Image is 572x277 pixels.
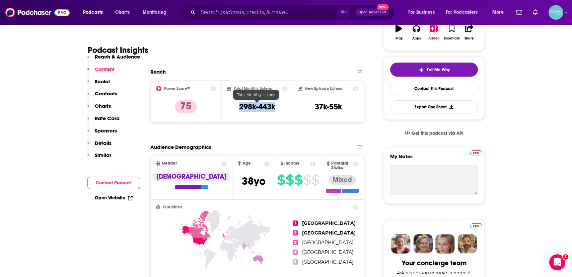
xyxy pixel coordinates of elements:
[138,7,175,18] button: open menu
[143,8,166,17] span: Monitoring
[87,115,120,127] button: Rate Card
[446,8,478,17] span: For Podcasters
[95,127,117,134] p: Sponsors
[162,161,177,166] span: Gender
[470,149,482,156] a: Pro website
[152,172,230,181] div: [DEMOGRAPHIC_DATA]
[358,11,386,14] span: Open Advanced
[87,140,112,152] button: Details
[470,222,482,228] a: Pro website
[293,220,298,226] span: 1
[87,127,117,140] button: Sponsors
[5,6,70,19] img: Podchaser - Follow, Share and Rate Podcasts
[425,20,443,44] button: Added
[464,36,474,40] div: Share
[355,8,389,16] button: Open AdvancedNew
[492,8,504,17] span: More
[88,45,148,55] h1: Podcast Insights
[413,234,433,254] img: Barbara Profile
[329,175,356,185] div: Mixed
[302,240,353,246] span: [GEOGRAPHIC_DATA]
[390,100,478,113] button: Export One-Sheet
[311,175,319,185] span: $
[87,177,140,189] button: Contact Podcast
[427,67,450,73] span: Tell Me Why
[83,8,103,17] span: Podcasts
[87,54,140,66] button: Reach & Audience
[390,63,478,77] button: tell me why sparkleTell Me Why
[95,90,117,97] p: Contacts
[239,102,275,112] h3: 298k-443k
[293,259,298,265] span: 5
[331,161,352,170] span: Parental Status
[549,254,565,270] iframe: Intercom live chat
[242,161,251,166] span: Age
[444,36,459,40] div: Bookmark
[377,4,389,10] span: New
[302,249,353,255] span: [GEOGRAPHIC_DATA]
[397,270,471,275] div: Ask a question or make a request.
[396,36,403,40] div: Play
[95,195,133,201] a: Open Website
[412,130,463,136] span: Get this podcast via API
[87,103,111,115] button: Charts
[460,20,478,44] button: Share
[488,7,512,18] button: open menu
[198,7,338,18] input: Search podcasts, credits, & more...
[441,7,488,18] button: open menu
[302,230,356,236] span: [GEOGRAPHIC_DATA]
[302,220,356,226] span: [GEOGRAPHIC_DATA]
[87,66,115,78] button: Content
[390,82,478,95] a: Contact This Podcast
[164,86,190,91] h2: Power Score™
[95,152,111,158] p: Similar
[95,66,115,72] p: Content
[78,7,112,18] button: open menu
[408,8,435,17] span: For Business
[277,175,285,185] span: $
[95,54,140,60] p: Reach & Audience
[315,102,342,112] h3: 37k-55k
[428,36,440,40] div: Added
[443,20,460,44] button: Bookmark
[294,175,302,185] span: $
[293,250,298,255] span: 4
[111,7,134,18] a: Charts
[338,8,350,17] span: ⌘ K
[391,234,411,254] img: Sydney Profile
[303,175,311,185] span: $
[175,100,197,113] p: 75
[470,223,482,228] img: Podchaser Pro
[470,150,482,156] img: Podchaser Pro
[404,7,443,18] button: open menu
[293,240,298,245] span: 3
[408,20,425,44] button: Apps
[87,78,110,91] button: Social
[549,5,563,20] button: Show profile menu
[95,115,120,121] p: Rate Card
[435,234,455,254] img: Jules Profile
[186,5,401,20] div: Search podcasts, credits, & more...
[95,140,112,146] p: Details
[390,20,408,44] button: Play
[284,161,300,166] span: Income
[163,205,182,209] span: Countries
[242,175,266,188] span: 38 yo
[95,78,110,85] p: Social
[87,152,111,164] button: Similar
[293,230,298,236] span: 2
[150,144,211,150] h2: Audience Demographics
[305,86,342,91] h2: New Episode Listens
[549,5,563,20] span: Logged in as JessicaPellien
[302,259,353,265] span: [GEOGRAPHIC_DATA]
[286,175,294,185] span: $
[457,234,477,254] img: Jon Profile
[390,153,478,165] label: My Notes
[234,86,272,91] h2: Total Monthly Listens
[237,92,275,97] span: Total Monthly Listens
[95,103,111,109] p: Charts
[115,8,130,17] span: Charts
[150,69,166,75] h2: Reach
[530,7,541,18] a: Show notifications dropdown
